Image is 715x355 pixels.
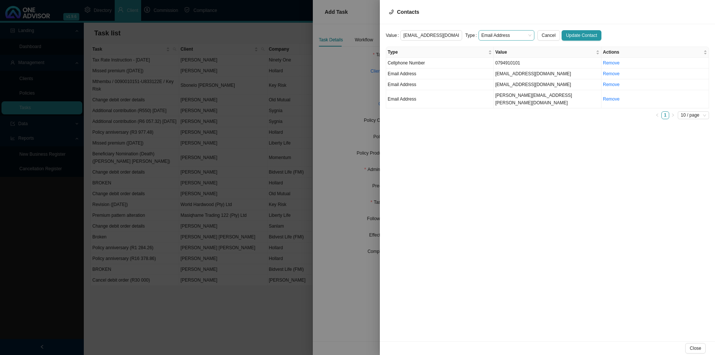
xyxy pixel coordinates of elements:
[465,30,478,41] label: Type
[388,71,416,76] span: Email Address
[681,112,706,119] span: 10 / page
[603,96,620,102] a: Remove
[566,32,597,39] span: Update Contact
[386,30,400,41] label: Value
[389,9,394,15] span: phone
[397,9,419,15] span: Contacts
[671,113,675,117] span: right
[603,48,702,56] span: Actions
[388,82,416,87] span: Email Address
[678,111,709,119] div: Page Size
[669,111,677,119] li: Next Page
[603,60,620,66] a: Remove
[388,48,487,56] span: Type
[494,69,601,79] td: [EMAIL_ADDRESS][DOMAIN_NAME]
[662,112,669,119] a: 1
[388,60,425,66] span: Cellphone Number
[495,48,594,56] span: Value
[603,71,620,76] a: Remove
[494,47,601,58] th: Value
[690,345,701,352] span: Close
[603,82,620,87] a: Remove
[601,47,709,58] th: Actions
[494,79,601,90] td: [EMAIL_ADDRESS][DOMAIN_NAME]
[494,90,601,108] td: [PERSON_NAME][EMAIL_ADDRESS][PERSON_NAME][DOMAIN_NAME]
[494,58,601,69] td: 0794910101
[388,96,416,102] span: Email Address
[537,30,560,41] button: Cancel
[542,32,556,39] span: Cancel
[654,111,661,119] li: Previous Page
[661,111,669,119] li: 1
[654,111,661,119] button: left
[685,343,706,354] button: Close
[562,30,601,41] button: Update Contact
[655,113,659,117] span: left
[386,47,494,58] th: Type
[482,31,531,40] span: Email Address
[669,111,677,119] button: right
